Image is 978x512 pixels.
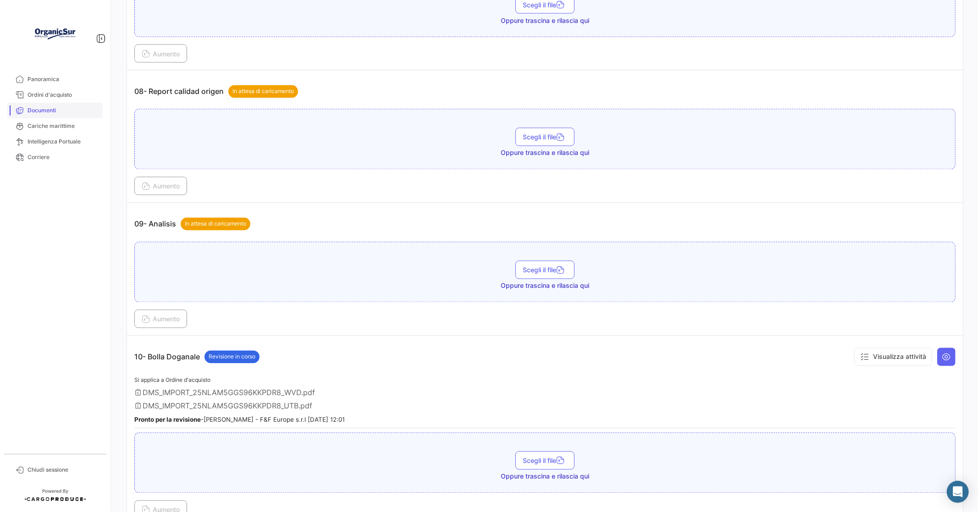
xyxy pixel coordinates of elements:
[134,310,187,328] button: Aumento
[7,87,103,103] a: Ordini d'acquisto
[28,138,99,146] span: Intelligenza Portuale
[143,402,312,411] span: DMS_IMPORT_25NLAM5GGS96KKPDR8_UTB.pdf
[134,218,250,231] p: 09- Analisis
[143,388,315,397] span: DMS_IMPORT_25NLAM5GGS96KKPDR8_WVD.pdf
[209,353,255,361] span: Revisione in corso
[28,75,99,83] span: Panoramica
[134,85,298,98] p: 08- Report calidad origen
[134,44,187,63] button: Aumento
[7,134,103,149] a: Intelligenza Portuale
[134,416,201,424] b: Pronto per la revisione
[142,315,180,323] span: Aumento
[134,351,260,363] p: 10- Bolla Doganale
[7,118,103,134] a: Cariche marittime
[134,377,210,384] span: Si applica a Ordine d'acquisto
[28,91,99,99] span: Ordini d'acquisto
[501,16,589,25] span: Oppure trascina e rilascia qui
[523,133,567,141] span: Scegli il file
[523,1,567,9] span: Scegli il file
[947,481,969,503] div: Abrir Intercom Messenger
[501,149,589,158] span: Oppure trascina e rilascia qui
[142,182,180,190] span: Aumento
[134,416,345,424] small: - [PERSON_NAME] - F&F Europe s.r.l [DATE] 12:01
[501,472,589,481] span: Oppure trascina e rilascia qui
[501,281,589,291] span: Oppure trascina e rilascia qui
[515,451,575,470] button: Scegli il file
[28,153,99,161] span: Corriere
[232,88,294,96] span: In attesa di caricamento
[7,149,103,165] a: Corriere
[523,266,567,274] span: Scegli il file
[28,466,99,474] span: Chiudi sessione
[28,106,99,115] span: Documenti
[7,72,103,87] a: Panoramica
[32,11,78,57] img: Logo+OrganicSur.png
[515,128,575,146] button: Scegli il file
[7,103,103,118] a: Documenti
[854,348,932,366] button: Visualizza attività
[28,122,99,130] span: Cariche marittime
[142,50,180,58] span: Aumento
[523,457,567,465] span: Scegli il file
[134,177,187,195] button: Aumento
[185,220,246,228] span: In attesa di caricamento
[515,261,575,279] button: Scegli il file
